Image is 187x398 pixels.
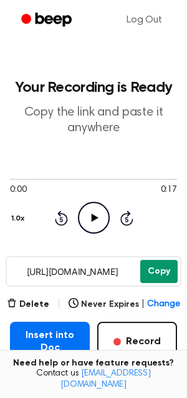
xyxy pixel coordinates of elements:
[12,8,83,32] a: Beep
[7,298,49,311] button: Delete
[60,369,151,389] a: [EMAIL_ADDRESS][DOMAIN_NAME]
[140,260,178,283] button: Copy
[7,369,180,391] span: Contact us
[114,5,175,35] a: Log Out
[141,298,145,311] span: |
[10,105,177,136] p: Copy the link and paste it anywhere
[69,298,180,311] button: Never Expires|Change
[57,297,61,312] span: |
[161,184,177,197] span: 0:17
[147,298,180,311] span: Change
[97,322,177,362] button: Record
[10,184,26,197] span: 0:00
[10,322,90,362] button: Insert into Doc
[10,80,177,95] h1: Your Recording is Ready
[10,208,29,229] button: 1.0x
